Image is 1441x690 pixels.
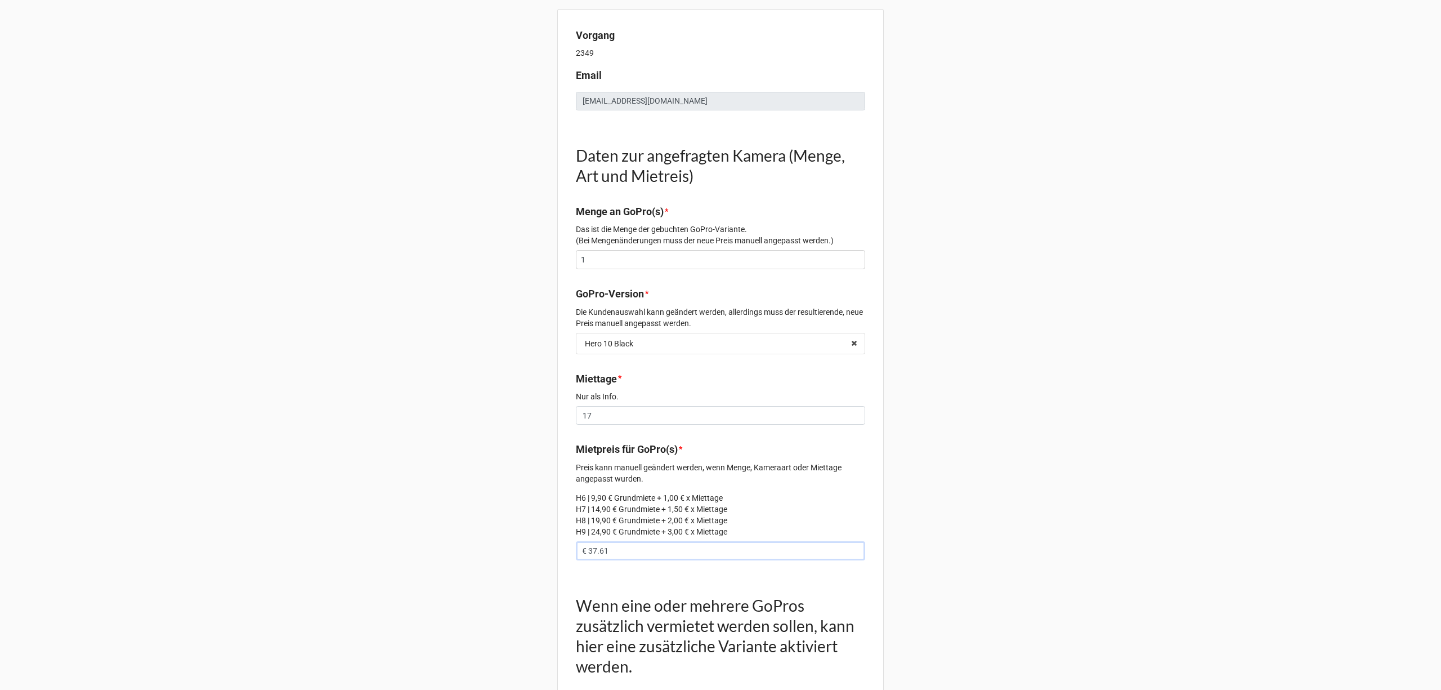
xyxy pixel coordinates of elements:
h1: Wenn eine oder mehrere GoPros zusätzlich vermietet werden sollen, kann hier eine zusätzliche Vari... [576,595,865,676]
p: Die Kundenauswahl kann geändert werden, allerdings muss der resultierende, neue Preis manuell ang... [576,306,865,329]
label: Miettage [576,371,617,387]
p: Das ist die Menge der gebuchten GoPro-Variante. (Bei Mengenänderungen muss der neue Preis manuell... [576,224,865,246]
p: Preis kann manuell geändert werden, wenn Menge, Kameraart oder Miettage angepasst wurden. [576,462,865,484]
label: Menge an GoPro(s) [576,204,664,220]
label: Email [576,68,602,83]
p: H6 | 9,90 € Grundmiete + 1,00 € x Miettage H7 | 14,90 € Grundmiete + 1,50 € x Miettage H8 | 19,90... [576,492,865,537]
b: Vorgang [576,29,615,41]
p: 2349 [576,47,865,59]
div: Hero 10 Black [585,340,633,348]
label: GoPro-Version [576,286,644,302]
p: Nur als Info. [576,391,865,402]
label: Mietpreis für GoPro(s) [576,442,678,457]
h1: Daten zur angefragten Kamera (Menge, Art und Mietreis) [576,145,865,186]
